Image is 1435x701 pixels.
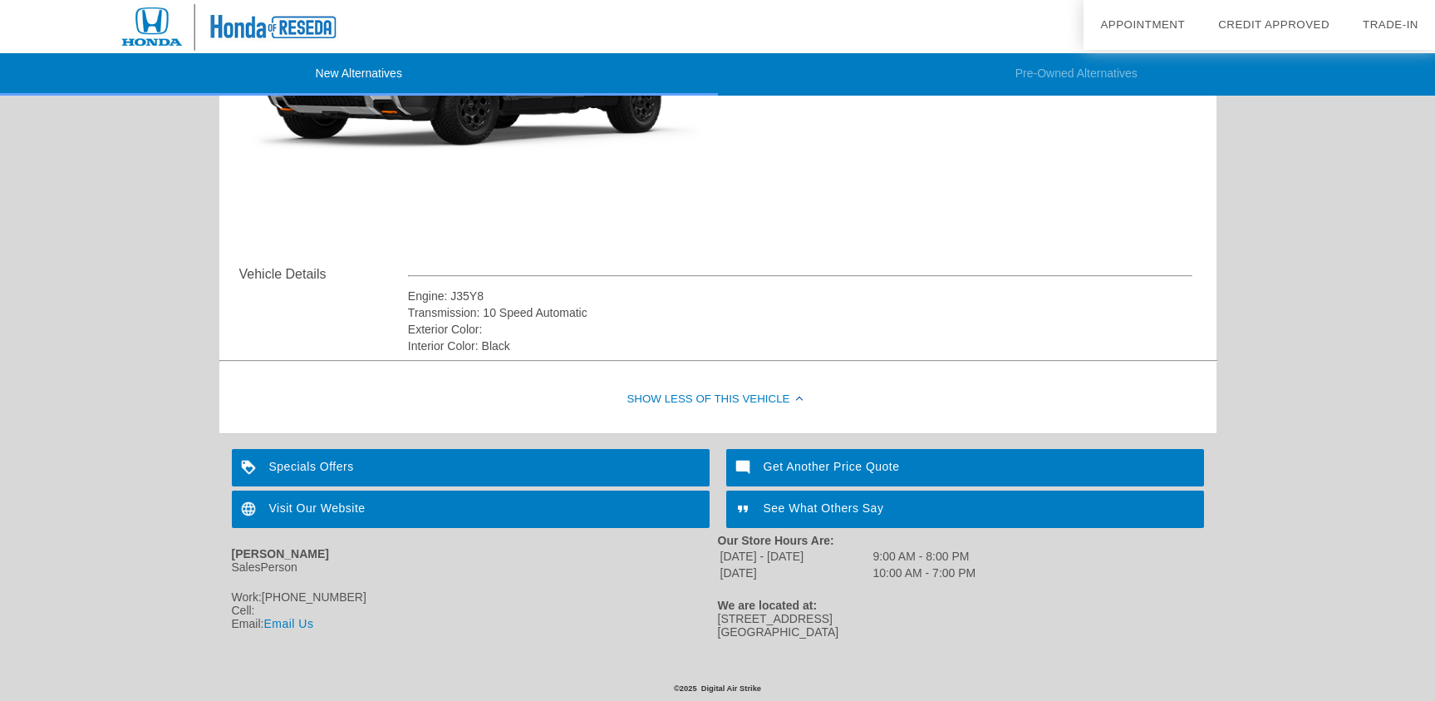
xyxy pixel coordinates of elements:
[1218,18,1329,31] a: Credit Approved
[232,590,718,604] div: Work:
[1100,18,1185,31] a: Appointment
[219,367,1216,433] div: Show Less of this Vehicle
[718,599,818,612] strong: We are located at:
[232,449,269,486] img: ic_loyalty_white_24dp_2x.png
[408,288,1193,304] div: Engine: J35Y8
[232,617,718,630] div: Email:
[720,565,871,580] td: [DATE]
[262,590,366,604] span: [PHONE_NUMBER]
[232,560,718,574] div: SalesPerson
[239,264,408,284] div: Vehicle Details
[263,617,313,630] a: Email Us
[718,612,1204,639] div: [STREET_ADDRESS] [GEOGRAPHIC_DATA]
[1363,18,1418,31] a: Trade-In
[726,491,764,528] img: ic_format_quote_white_24dp_2x.png
[232,604,718,617] div: Cell:
[872,549,977,564] td: 9:00 AM - 8:00 PM
[232,449,710,486] a: Specials Offers
[872,565,977,580] td: 10:00 AM - 7:00 PM
[408,304,1193,321] div: Transmission: 10 Speed Automatic
[726,491,1204,528] a: See What Others Say
[720,549,871,564] td: [DATE] - [DATE]
[726,449,764,486] img: ic_mode_comment_white_24dp_2x.png
[232,547,329,560] strong: [PERSON_NAME]
[408,338,1193,354] div: Interior Color: Black
[232,491,710,528] a: Visit Our Website
[408,321,1193,338] div: Exterior Color:
[718,534,834,547] strong: Our Store Hours Are:
[232,491,269,528] img: ic_language_white_24dp_2x.png
[726,449,1204,486] a: Get Another Price Quote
